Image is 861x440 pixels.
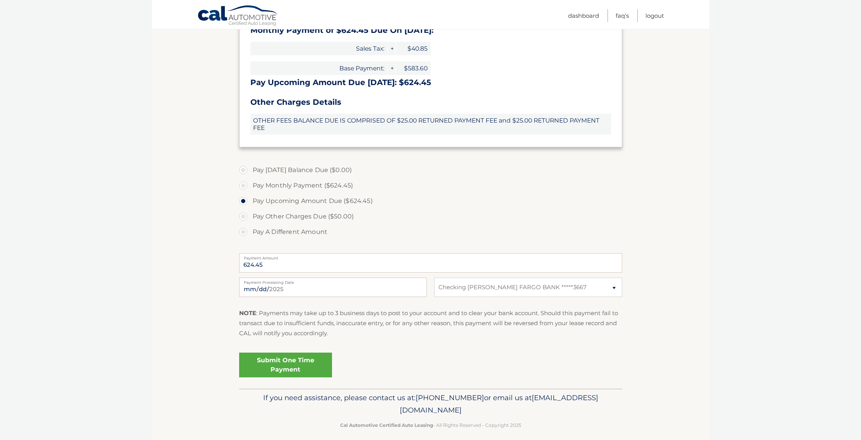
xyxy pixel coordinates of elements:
label: Pay Upcoming Amount Due ($624.45) [239,193,622,209]
span: + [388,61,395,75]
span: [PHONE_NUMBER] [416,393,484,402]
label: Pay Other Charges Due ($50.00) [239,209,622,224]
span: Base Payment: [250,61,387,75]
p: : Payments may take up to 3 business days to post to your account and to clear your bank account.... [239,308,622,339]
strong: Cal Automotive Certified Auto Leasing [340,422,433,428]
span: + [388,42,395,55]
input: Payment Date [239,278,427,297]
h3: Monthly Payment of $624.45 Due On [DATE]: [250,26,611,35]
label: Payment Processing Date [239,278,427,284]
strong: NOTE [239,309,256,317]
a: FAQ's [616,9,629,22]
a: Cal Automotive [197,5,279,27]
label: Pay [DATE] Balance Due ($0.00) [239,162,622,178]
p: If you need assistance, please contact us at: or email us at [244,392,617,416]
a: Submit One Time Payment [239,353,332,377]
span: Sales Tax: [250,42,387,55]
h3: Other Charges Details [250,97,611,107]
label: Pay A Different Amount [239,224,622,240]
span: $583.60 [396,61,431,75]
input: Payment Amount [239,253,622,273]
label: Pay Monthly Payment ($624.45) [239,178,622,193]
span: [EMAIL_ADDRESS][DOMAIN_NAME] [400,393,598,414]
p: - All Rights Reserved - Copyright 2025 [244,421,617,429]
h3: Pay Upcoming Amount Due [DATE]: $624.45 [250,78,611,87]
span: OTHER FEES BALANCE DUE IS COMPRISED OF $25.00 RETURNED PAYMENT FEE and $25.00 RETURNED PAYMENT FEE [250,114,611,135]
label: Payment Amount [239,253,622,259]
a: Logout [645,9,664,22]
a: Dashboard [568,9,599,22]
span: $40.85 [396,42,431,55]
